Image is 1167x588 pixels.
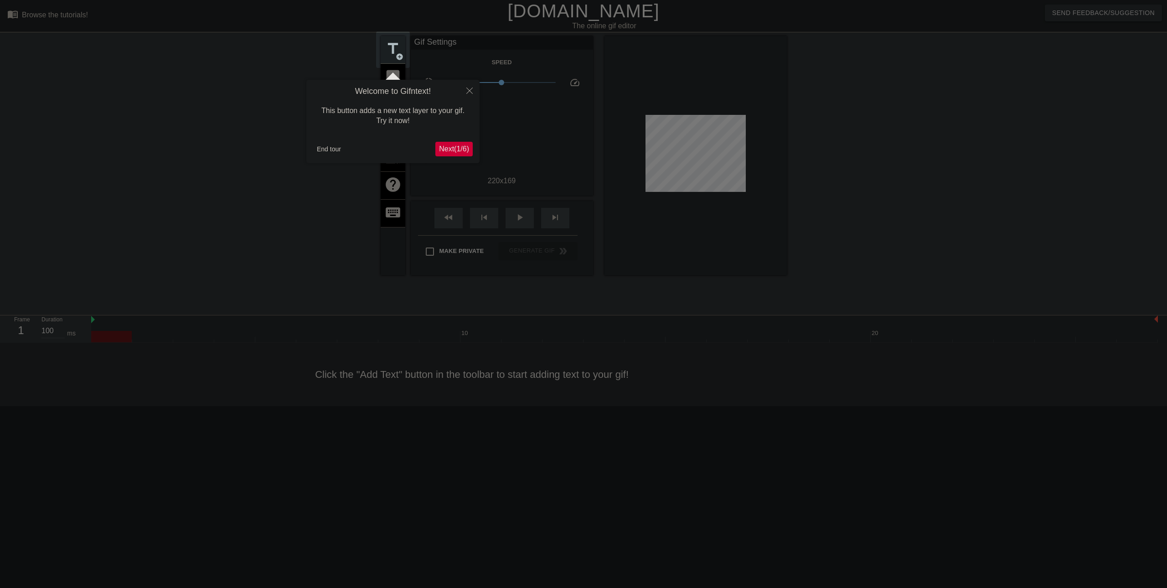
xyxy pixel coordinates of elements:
[439,145,469,153] span: Next ( 1 / 6 )
[313,142,345,156] button: End tour
[435,142,473,156] button: Next
[313,87,473,97] h4: Welcome to Gifntext!
[313,97,473,135] div: This button adds a new text layer to your gif. Try it now!
[460,80,480,101] button: Close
